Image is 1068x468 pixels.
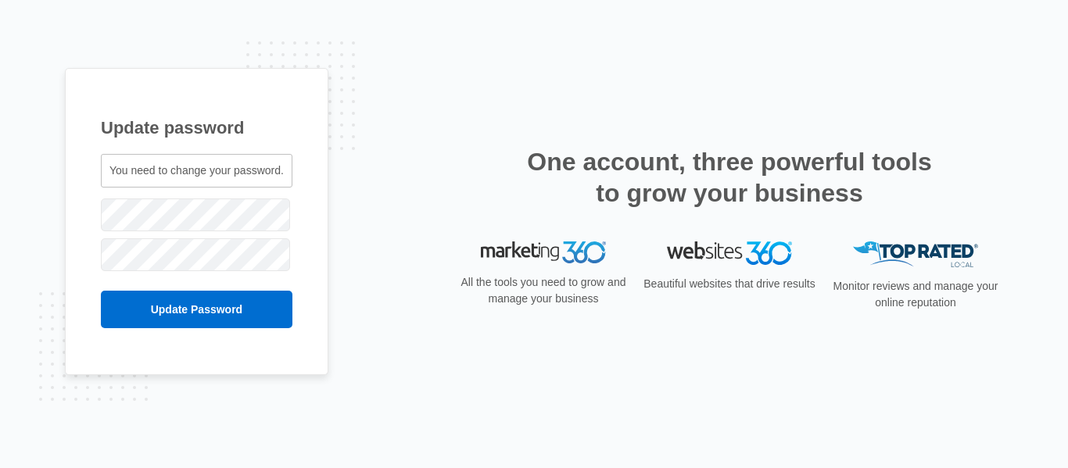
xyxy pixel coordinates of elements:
[101,291,292,328] input: Update Password
[667,241,792,264] img: Websites 360
[456,274,631,307] p: All the tools you need to grow and manage your business
[101,115,292,141] h1: Update password
[642,276,817,292] p: Beautiful websites that drive results
[109,164,284,177] span: You need to change your password.
[853,241,978,267] img: Top Rated Local
[828,278,1003,311] p: Monitor reviews and manage your online reputation
[481,241,606,263] img: Marketing 360
[522,146,937,209] h2: One account, three powerful tools to grow your business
